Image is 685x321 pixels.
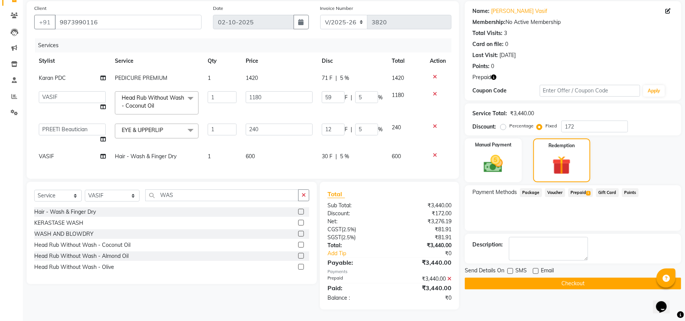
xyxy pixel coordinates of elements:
[504,29,507,37] div: 3
[327,269,451,275] div: Payments
[320,5,353,12] label: Invoice Number
[401,249,457,257] div: ₹0
[322,242,389,249] div: Total:
[472,18,674,26] div: No Active Membership
[472,87,539,95] div: Coupon Code
[475,141,512,148] label: Manual Payment
[389,210,457,218] div: ₹172.00
[322,249,401,257] a: Add Tip
[322,210,389,218] div: Discount:
[322,258,389,267] div: Payable:
[547,154,577,177] img: _gift.svg
[465,278,681,289] button: Checkout
[389,202,457,210] div: ₹3,440.00
[322,153,332,160] span: 30 F
[378,94,383,102] span: %
[322,275,389,283] div: Prepaid
[322,202,389,210] div: Sub Total:
[510,110,534,118] div: ₹3,440.00
[34,52,110,70] th: Stylist
[322,218,389,226] div: Net:
[472,110,507,118] div: Service Total:
[55,15,202,29] input: Search by Name/Mobile/Email/Code
[568,188,593,197] span: Prepaid
[34,219,83,227] div: KERASTASE WASH
[389,218,457,226] div: ₹3,276.19
[472,40,504,48] div: Card on file:
[241,52,317,70] th: Price
[34,5,46,12] label: Client
[322,294,389,302] div: Balance :
[472,62,490,70] div: Points:
[540,85,640,97] input: Enter Offer / Coupon Code
[343,234,354,240] span: 2.5%
[491,62,494,70] div: 0
[509,122,534,129] label: Percentage
[596,188,619,197] span: Gift Card
[472,123,496,131] div: Discount:
[110,52,203,70] th: Service
[317,52,387,70] th: Disc
[653,291,677,313] iframe: chat widget
[392,124,401,131] span: 240
[345,126,348,133] span: F
[389,258,457,267] div: ₹3,440.00
[35,38,457,52] div: Services
[246,153,255,160] span: 600
[327,234,341,241] span: SGST
[541,267,554,276] span: Email
[499,51,516,59] div: [DATE]
[472,18,505,26] div: Membership:
[208,153,211,160] span: 1
[34,252,129,260] div: Head Rub Without Wash - Almond Oil
[478,153,509,175] img: _cash.svg
[622,188,639,197] span: Points
[389,242,457,249] div: ₹3,440.00
[340,74,349,82] span: 5 %
[145,189,299,201] input: Search or Scan
[465,267,504,276] span: Send Details On
[425,52,451,70] th: Action
[472,188,517,196] span: Payment Methods
[115,153,176,160] span: Hair - Wash & Finger Dry
[643,85,665,97] button: Apply
[322,234,389,242] div: ( )
[34,241,130,249] div: Head Rub Without Wash - Coconut Oil
[392,75,404,81] span: 1420
[472,73,491,81] span: Prepaid
[327,190,345,198] span: Total
[389,294,457,302] div: ₹0
[122,94,184,109] span: Head Rub Without Wash - Coconut Oil
[39,153,54,160] span: VASIF
[389,226,457,234] div: ₹81.91
[335,74,337,82] span: |
[115,75,167,81] span: PEDICURE PREMIUM
[389,234,457,242] div: ₹81.91
[322,74,332,82] span: 71 F
[392,92,404,99] span: 1180
[586,191,590,195] span: 1
[548,142,575,149] label: Redemption
[491,7,547,15] a: [PERSON_NAME] Vasif
[515,267,527,276] span: SMS
[520,188,542,197] span: Package
[545,188,565,197] span: Voucher
[122,127,163,133] span: EYE & UPPERLIP
[472,241,503,249] div: Description:
[39,75,66,81] span: Karan PDC
[387,52,425,70] th: Total
[472,51,498,59] div: Last Visit:
[345,94,348,102] span: F
[335,153,337,160] span: |
[34,208,96,216] div: Hair - Wash & Finger Dry
[472,29,502,37] div: Total Visits:
[389,283,457,292] div: ₹3,440.00
[378,126,383,133] span: %
[34,15,56,29] button: +91
[505,40,508,48] div: 0
[322,226,389,234] div: ( )
[154,102,157,109] a: x
[340,153,349,160] span: 5 %
[213,5,223,12] label: Date
[203,52,241,70] th: Qty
